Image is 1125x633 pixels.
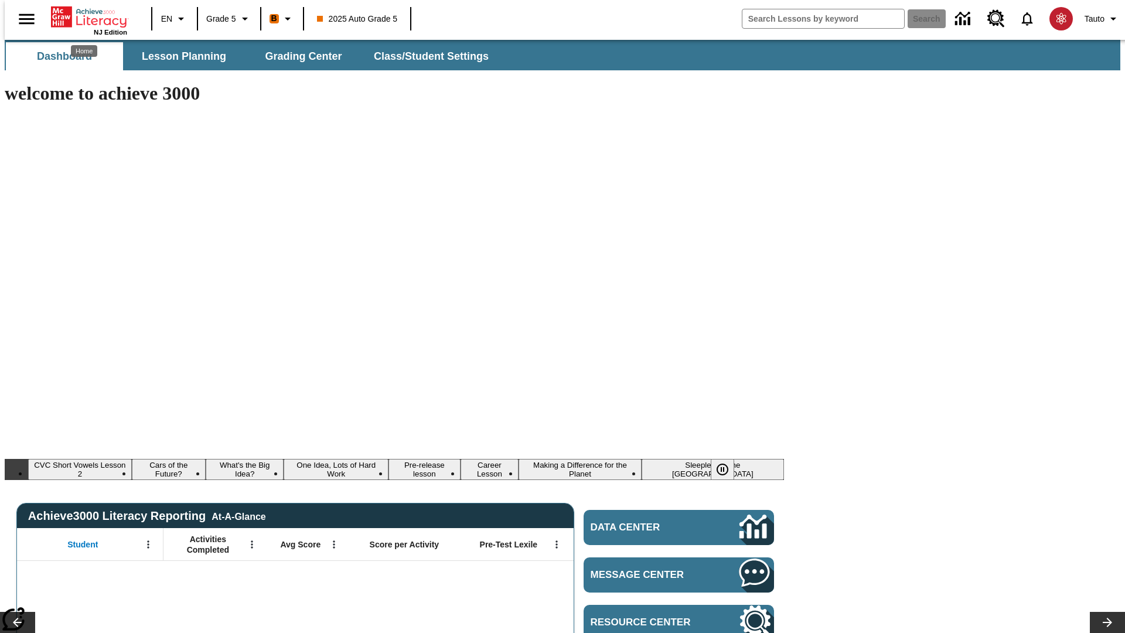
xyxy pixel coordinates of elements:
[742,9,904,28] input: search field
[317,13,398,25] span: 2025 Auto Grade 5
[94,29,127,36] span: NJ Edition
[388,459,461,480] button: Slide 5 Pre-release lesson
[71,45,97,57] div: Home
[1090,612,1125,633] button: Lesson carousel, Next
[1012,4,1042,34] a: Notifications
[265,8,299,29] button: Boost Class color is orange. Change class color
[125,42,243,70] button: Lesson Planning
[132,459,206,480] button: Slide 2 Cars of the Future?
[480,539,538,550] span: Pre-Test Lexile
[202,8,257,29] button: Grade: Grade 5, Select a grade
[584,510,774,545] a: Data Center
[6,42,123,70] button: Dashboard
[642,459,784,480] button: Slide 8 Sleepless in the Animal Kingdom
[161,13,172,25] span: EN
[5,40,1120,70] div: SubNavbar
[271,11,277,26] span: B
[325,536,343,553] button: Open Menu
[948,3,980,35] a: Data Center
[243,536,261,553] button: Open Menu
[245,42,362,70] button: Grading Center
[37,50,92,63] span: Dashboard
[206,13,236,25] span: Grade 5
[591,522,700,533] span: Data Center
[1042,4,1080,34] button: Select a new avatar
[1085,13,1104,25] span: Tauto
[284,459,388,480] button: Slide 4 One Idea, Lots of Hard Work
[212,509,265,522] div: At-A-Glance
[67,539,98,550] span: Student
[374,50,489,63] span: Class/Student Settings
[364,42,498,70] button: Class/Student Settings
[51,4,127,36] div: Home
[1049,7,1073,30] img: avatar image
[591,617,704,628] span: Resource Center
[711,459,746,480] div: Pause
[51,5,127,29] a: Home
[5,83,784,104] h1: welcome to achieve 3000
[9,2,44,36] button: Open side menu
[28,459,132,480] button: Slide 1 CVC Short Vowels Lesson 2
[280,539,321,550] span: Avg Score
[156,8,193,29] button: Language: EN, Select a language
[139,536,157,553] button: Open Menu
[206,459,284,480] button: Slide 3 What's the Big Idea?
[584,557,774,593] a: Message Center
[591,569,704,581] span: Message Center
[548,536,565,553] button: Open Menu
[370,539,439,550] span: Score per Activity
[980,3,1012,35] a: Resource Center, Will open in new tab
[461,459,519,480] button: Slide 6 Career Lesson
[169,534,247,555] span: Activities Completed
[1080,8,1125,29] button: Profile/Settings
[265,50,342,63] span: Grading Center
[142,50,226,63] span: Lesson Planning
[5,42,499,70] div: SubNavbar
[711,459,734,480] button: Pause
[28,509,266,523] span: Achieve3000 Literacy Reporting
[519,459,641,480] button: Slide 7 Making a Difference for the Planet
